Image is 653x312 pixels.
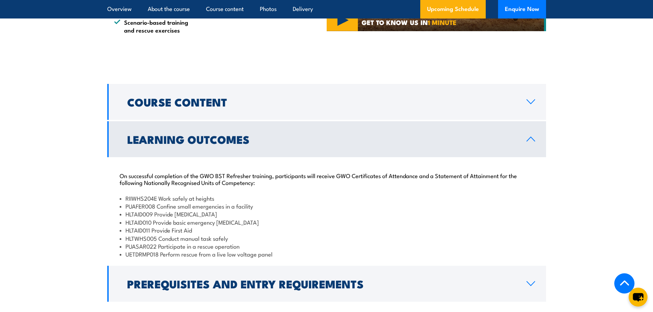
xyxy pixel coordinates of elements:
[428,17,457,27] strong: 1 MINUTE
[120,242,534,250] li: PUASAR022 Participate in a rescue operation
[629,288,648,307] button: chat-button
[362,19,457,25] span: GET TO KNOW US IN
[120,172,534,186] p: On successful completion of the GWO BST Refresher training, participants will receive GWO Certifi...
[107,121,546,157] a: Learning Outcomes
[120,250,534,258] li: UETDRMP018 Perform rescue from a live low voltage panel
[120,218,534,226] li: HLTAID010 Provide basic emergency [MEDICAL_DATA]
[127,134,516,144] h2: Learning Outcomes
[120,194,534,202] li: RIIWHS204E Work safely at heights
[114,18,198,34] li: Scenario-based training and rescue exercises
[127,97,516,107] h2: Course Content
[120,226,534,234] li: HLTAID011 Provide First Aid
[120,234,534,242] li: HLTWHS005 Conduct manual task safely
[120,202,534,210] li: PUAFER008 Confine small emergencies in a facility
[127,279,516,288] h2: Prerequisites and Entry Requirements
[120,210,534,218] li: HLTAID009 Provide [MEDICAL_DATA]
[107,84,546,120] a: Course Content
[107,266,546,302] a: Prerequisites and Entry Requirements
